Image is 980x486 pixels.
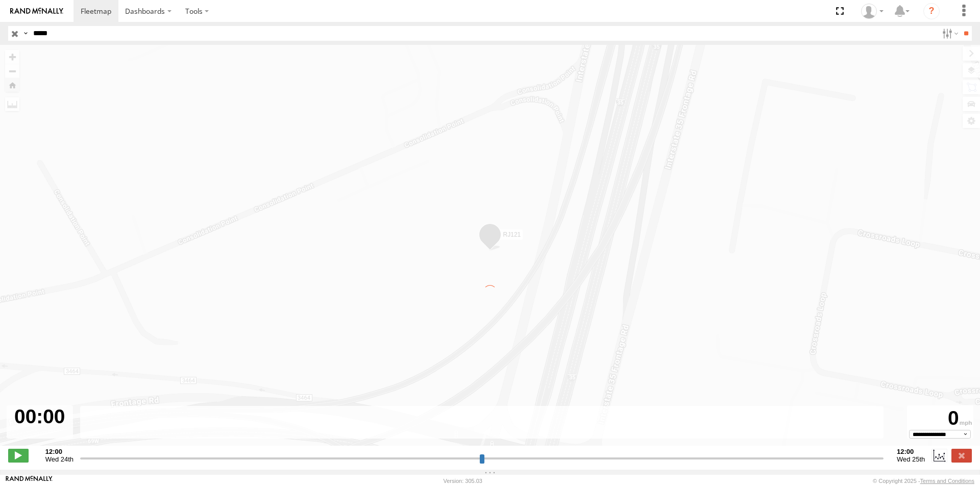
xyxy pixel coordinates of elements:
[920,478,974,484] a: Terms and Conditions
[10,8,63,15] img: rand-logo.svg
[938,26,960,41] label: Search Filter Options
[45,455,73,463] span: Wed 24th
[45,448,73,455] strong: 12:00
[6,476,53,486] a: Visit our Website
[21,26,30,41] label: Search Query
[897,455,925,463] span: Wed 25th
[909,407,972,430] div: 0
[444,478,482,484] div: Version: 305.03
[923,3,940,19] i: ?
[8,449,29,462] label: Play/Stop
[897,448,925,455] strong: 12:00
[951,449,972,462] label: Close
[857,4,887,19] div: Jose Anaya
[873,478,974,484] div: © Copyright 2025 -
